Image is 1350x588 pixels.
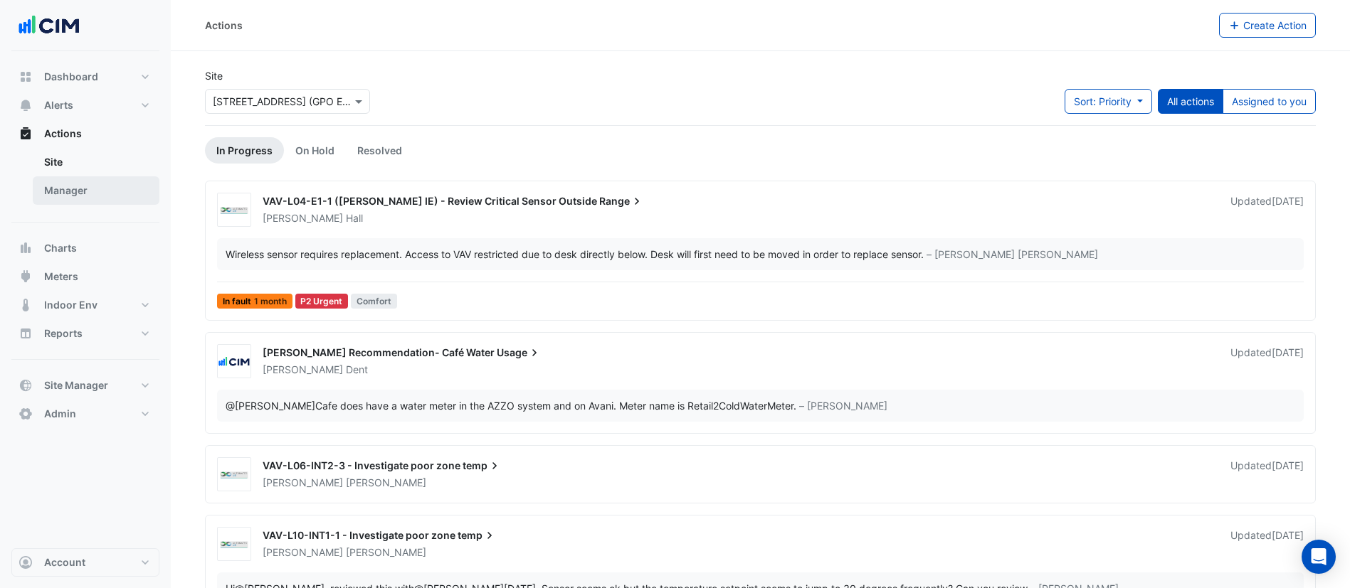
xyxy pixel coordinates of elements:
[218,203,251,218] img: Automated Air
[263,212,343,224] span: [PERSON_NAME]
[346,137,413,164] a: Resolved
[19,298,33,312] app-icon: Indoor Env
[263,459,460,471] span: VAV-L06-INT2-3 - Investigate poor zone
[44,127,82,141] span: Actions
[1074,95,1132,107] span: Sort: Priority
[263,363,343,375] span: [PERSON_NAME]
[33,176,159,205] a: Manager
[19,378,33,392] app-icon: Site Manager
[346,363,368,377] span: Dent
[205,18,243,33] div: Actions
[11,119,159,148] button: Actions
[927,247,1098,262] span: – [PERSON_NAME] [PERSON_NAME]
[1230,346,1304,377] div: Updated
[346,211,363,225] span: Hall
[33,148,159,176] a: Site
[497,346,542,360] span: Usage
[11,371,159,400] button: Site Manager
[11,148,159,210] div: Actions
[463,459,502,473] span: temp
[226,400,315,412] span: liam.dent@cimenviro.com [CIM]
[44,378,108,392] span: Site Manager
[1302,540,1336,574] div: Open Intercom Messenger
[19,407,33,421] app-icon: Admin
[1243,19,1307,31] span: Create Action
[1065,89,1152,114] button: Sort: Priority
[226,398,796,413] div: Cafe does have a water meter in the AZZO system and on Avani. Meter name is Retail2ColdWaterMeter.
[1230,194,1304,225] div: Updated
[263,529,455,541] span: VAV-L10-INT1-1 - Investigate poor zone
[19,70,33,84] app-icon: Dashboard
[254,297,287,306] span: 1 month
[205,68,223,83] label: Site
[1272,195,1304,207] span: Tue 05-Aug-2025 13:37 AEST
[351,294,397,309] span: Comfort
[295,294,349,309] div: P2 Urgent
[11,234,159,262] button: Charts
[44,98,73,112] span: Alerts
[218,538,251,552] img: Automated Air
[263,346,495,358] span: [PERSON_NAME] Recommendation- Café Water
[11,400,159,428] button: Admin
[1219,13,1317,38] button: Create Action
[284,137,346,164] a: On Hold
[17,11,81,40] img: Company Logo
[11,91,159,119] button: Alerts
[44,269,78,284] span: Meters
[346,476,426,490] span: [PERSON_NAME]
[458,528,497,542] span: temp
[19,98,33,112] app-icon: Alerts
[11,63,159,91] button: Dashboard
[11,548,159,577] button: Account
[1230,528,1304,560] div: Updated
[44,407,76,421] span: Admin
[226,247,924,262] div: Wireless sensor requires replacement. Access to VAV restricted due to desk directly below. Desk w...
[11,319,159,348] button: Reports
[44,298,97,312] span: Indoor Env
[217,294,292,309] span: In fault
[44,70,98,84] span: Dashboard
[19,326,33,341] app-icon: Reports
[1158,89,1223,114] button: All actions
[218,355,251,369] img: CIM
[799,398,887,413] span: – [PERSON_NAME]
[44,555,85,570] span: Account
[205,137,284,164] a: In Progress
[11,291,159,319] button: Indoor Env
[44,326,83,341] span: Reports
[263,476,343,488] span: [PERSON_NAME]
[263,195,597,207] span: VAV-L04-E1-1 ([PERSON_NAME] IE) - Review Critical Sensor Outside
[1223,89,1316,114] button: Assigned to you
[263,546,343,558] span: [PERSON_NAME]
[44,241,77,255] span: Charts
[599,194,644,208] span: Range
[218,468,251,482] img: Automated Air
[346,545,426,560] span: [PERSON_NAME]
[19,241,33,255] app-icon: Charts
[1272,529,1304,541] span: Tue 19-Aug-2025 11:41 AEST
[19,269,33,284] app-icon: Meters
[1272,346,1304,358] span: Mon 25-Aug-2025 15:18 AEST
[1230,459,1304,490] div: Updated
[1272,459,1304,471] span: Tue 19-Aug-2025 11:47 AEST
[19,127,33,141] app-icon: Actions
[11,262,159,291] button: Meters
